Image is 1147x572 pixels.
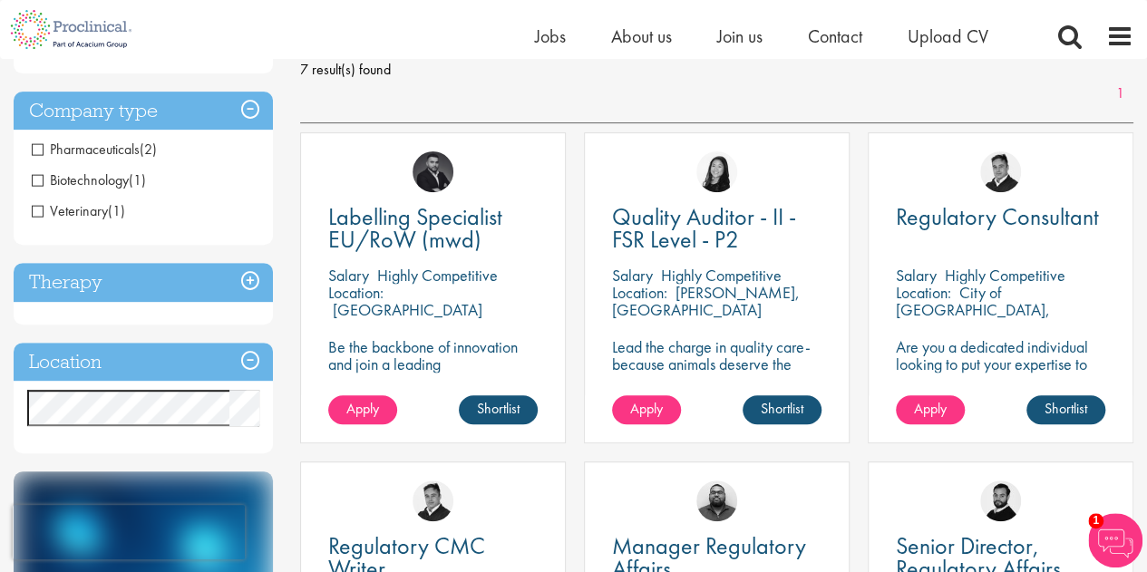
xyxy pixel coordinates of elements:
[108,201,125,220] span: (1)
[743,395,821,424] a: Shortlist
[914,399,947,418] span: Apply
[896,338,1105,441] p: Are you a dedicated individual looking to put your expertise to work fully flexibly in a remote p...
[328,299,536,337] p: [GEOGRAPHIC_DATA] (60318), [GEOGRAPHIC_DATA]
[612,265,653,286] span: Salary
[328,265,369,286] span: Salary
[1107,83,1133,104] a: 1
[896,282,951,303] span: Location:
[896,282,1050,337] p: City of [GEOGRAPHIC_DATA], [GEOGRAPHIC_DATA]
[945,265,1065,286] p: Highly Competitive
[129,170,146,189] span: (1)
[612,282,800,320] p: [PERSON_NAME], [GEOGRAPHIC_DATA]
[32,140,157,159] span: Pharmaceuticals
[661,265,782,286] p: Highly Competitive
[14,263,273,302] h3: Therapy
[980,151,1021,192] img: Peter Duvall
[14,343,273,382] h3: Location
[896,265,937,286] span: Salary
[611,24,672,48] a: About us
[535,24,566,48] a: Jobs
[1088,513,1142,567] img: Chatbot
[696,480,737,521] img: Ashley Bennett
[896,206,1105,228] a: Regulatory Consultant
[328,282,384,303] span: Location:
[140,140,157,159] span: (2)
[630,399,663,418] span: Apply
[328,395,397,424] a: Apply
[896,201,1099,232] span: Regulatory Consultant
[612,338,821,390] p: Lead the charge in quality care-because animals deserve the best.
[980,480,1021,521] img: Nick Walker
[908,24,988,48] a: Upload CV
[459,395,538,424] a: Shortlist
[612,201,796,255] span: Quality Auditor - II - FSR Level - P2
[1026,395,1105,424] a: Shortlist
[717,24,763,48] a: Join us
[612,206,821,251] a: Quality Auditor - II - FSR Level - P2
[808,24,862,48] a: Contact
[612,395,681,424] a: Apply
[377,265,498,286] p: Highly Competitive
[346,399,379,418] span: Apply
[896,395,965,424] a: Apply
[413,151,453,192] img: Fidan Beqiraj
[696,151,737,192] img: Numhom Sudsok
[32,170,129,189] span: Biotechnology
[328,201,502,255] span: Labelling Specialist EU/RoW (mwd)
[328,338,538,424] p: Be the backbone of innovation and join a leading pharmaceutical company to help keep life-changin...
[13,505,245,559] iframe: reCAPTCHA
[32,140,140,159] span: Pharmaceuticals
[14,92,273,131] h3: Company type
[1088,513,1103,528] span: 1
[300,56,1133,83] span: 7 result(s) found
[612,282,667,303] span: Location:
[328,206,538,251] a: Labelling Specialist EU/RoW (mwd)
[413,480,453,521] img: Peter Duvall
[32,201,108,220] span: Veterinary
[32,201,125,220] span: Veterinary
[32,170,146,189] span: Biotechnology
